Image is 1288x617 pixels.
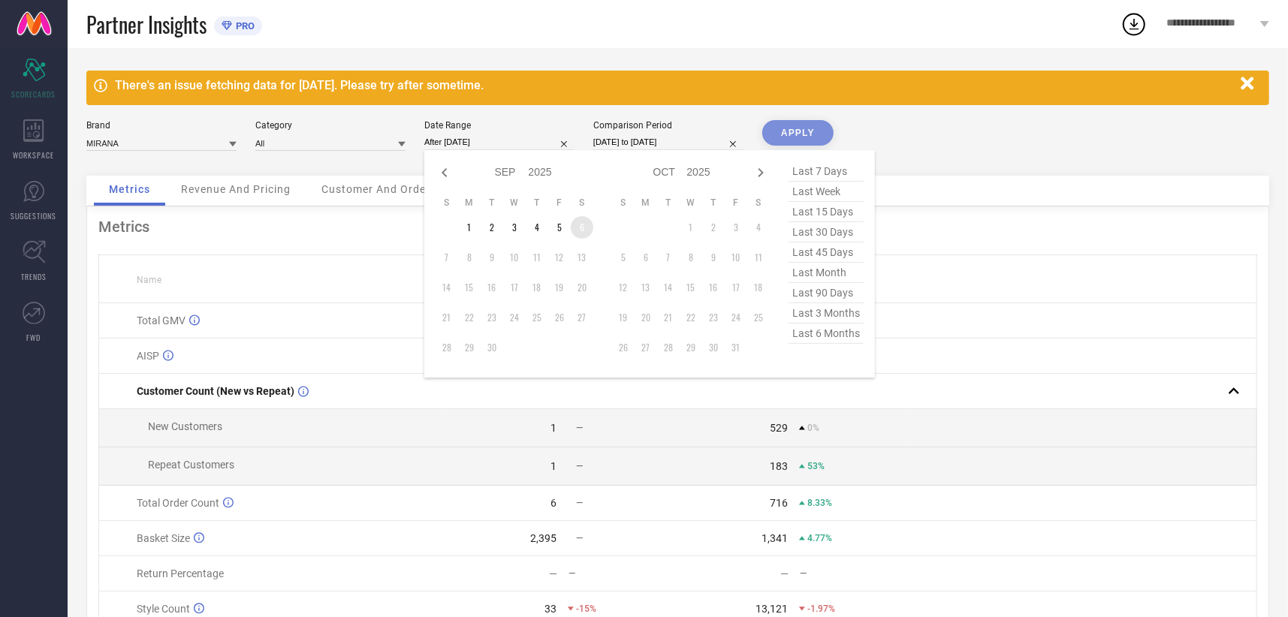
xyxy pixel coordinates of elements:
span: AISP [137,350,159,362]
td: Wed Oct 15 2025 [680,276,702,299]
td: Sat Sep 06 2025 [571,216,593,239]
div: Brand [86,120,237,131]
span: last 7 days [789,161,864,182]
span: SUGGESTIONS [11,210,57,221]
td: Fri Oct 17 2025 [725,276,747,299]
td: Thu Oct 09 2025 [702,246,725,269]
div: Date Range [424,120,575,131]
td: Sun Oct 26 2025 [612,336,635,359]
span: last 30 days [789,222,864,242]
span: Total Order Count [137,497,219,509]
td: Sat Oct 04 2025 [747,216,770,239]
div: 33 [544,603,557,615]
span: last 3 months [789,303,864,324]
span: last week [789,182,864,202]
th: Tuesday [481,197,503,209]
span: last 90 days [789,283,864,303]
th: Monday [635,197,657,209]
th: Sunday [612,197,635,209]
span: Metrics [109,183,150,195]
td: Sun Sep 28 2025 [436,336,458,359]
td: Tue Oct 07 2025 [657,246,680,269]
td: Fri Sep 19 2025 [548,276,571,299]
span: -1.97% [807,603,835,614]
th: Saturday [747,197,770,209]
th: Saturday [571,197,593,209]
span: Customer And Orders [321,183,436,195]
span: SCORECARDS [12,89,56,100]
div: Next month [752,164,770,182]
td: Fri Sep 26 2025 [548,306,571,329]
td: Sat Oct 18 2025 [747,276,770,299]
span: 4.77% [807,533,832,543]
td: Tue Sep 09 2025 [481,246,503,269]
td: Mon Sep 29 2025 [458,336,481,359]
div: Category [255,120,406,131]
span: 8.33% [807,498,832,508]
span: — [576,498,583,508]
span: 0% [807,423,819,433]
th: Friday [548,197,571,209]
td: Thu Oct 16 2025 [702,276,725,299]
td: Fri Oct 24 2025 [725,306,747,329]
div: 529 [770,422,788,434]
td: Thu Sep 11 2025 [526,246,548,269]
td: Mon Oct 27 2025 [635,336,657,359]
td: Sun Oct 05 2025 [612,246,635,269]
td: Fri Oct 10 2025 [725,246,747,269]
td: Sat Sep 27 2025 [571,306,593,329]
span: last 6 months [789,324,864,344]
th: Wednesday [680,197,702,209]
span: last 15 days [789,202,864,222]
div: Open download list [1121,11,1148,38]
td: Tue Oct 21 2025 [657,306,680,329]
div: 1,341 [762,532,788,544]
th: Sunday [436,197,458,209]
span: -15% [576,603,596,614]
div: 1 [550,460,557,472]
td: Fri Oct 03 2025 [725,216,747,239]
div: Comparison Period [593,120,744,131]
span: Total GMV [137,315,186,327]
td: Fri Sep 12 2025 [548,246,571,269]
span: PRO [232,20,255,32]
span: last 45 days [789,242,864,263]
div: — [800,568,909,579]
th: Tuesday [657,197,680,209]
td: Sun Oct 12 2025 [612,276,635,299]
td: Mon Sep 08 2025 [458,246,481,269]
span: Basket Size [137,532,190,544]
td: Thu Sep 18 2025 [526,276,548,299]
td: Wed Oct 22 2025 [680,306,702,329]
td: Wed Sep 17 2025 [503,276,526,299]
td: Fri Oct 31 2025 [725,336,747,359]
div: 2,395 [530,532,557,544]
span: Customer Count (New vs Repeat) [137,385,294,397]
th: Thursday [702,197,725,209]
input: Select comparison period [593,134,744,150]
span: Return Percentage [137,567,224,579]
td: Wed Oct 29 2025 [680,336,702,359]
div: Previous month [436,164,454,182]
td: Tue Sep 02 2025 [481,216,503,239]
td: Tue Oct 28 2025 [657,336,680,359]
div: 1 [550,422,557,434]
td: Mon Sep 22 2025 [458,306,481,329]
td: Tue Oct 14 2025 [657,276,680,299]
span: Style Count [137,603,190,615]
th: Monday [458,197,481,209]
td: Thu Oct 30 2025 [702,336,725,359]
td: Wed Sep 10 2025 [503,246,526,269]
div: 6 [550,497,557,509]
td: Sun Oct 19 2025 [612,306,635,329]
span: Name [137,275,161,285]
input: Select date range [424,134,575,150]
td: Sun Sep 14 2025 [436,276,458,299]
td: Wed Oct 01 2025 [680,216,702,239]
td: Tue Sep 16 2025 [481,276,503,299]
span: — [576,533,583,543]
td: Wed Sep 24 2025 [503,306,526,329]
span: WORKSPACE [14,149,55,161]
div: There's an issue fetching data for [DATE]. Please try after sometime. [115,78,1233,92]
span: Partner Insights [86,9,207,40]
